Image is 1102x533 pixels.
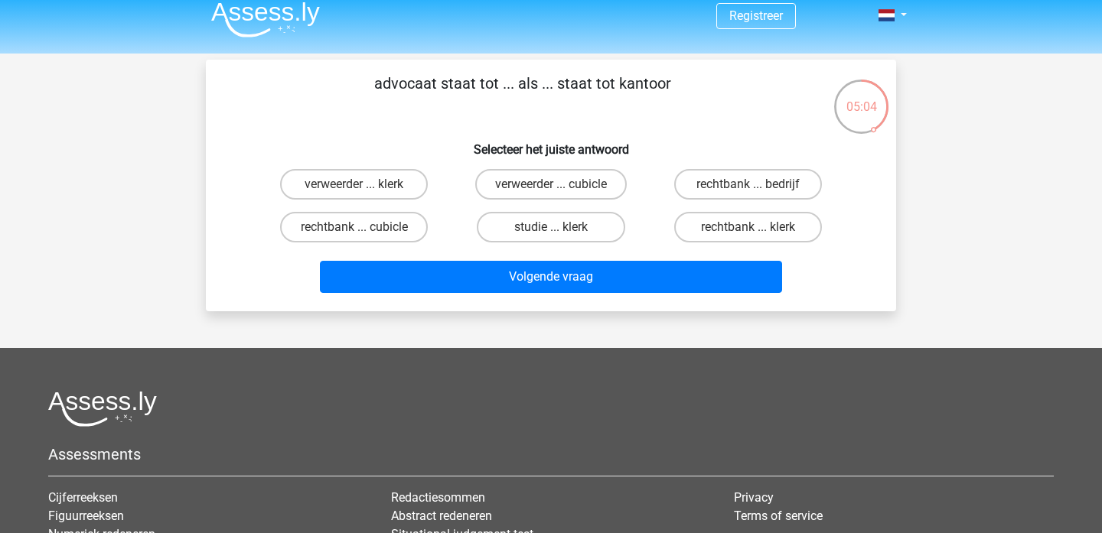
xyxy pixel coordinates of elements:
label: rechtbank ... bedrijf [674,169,822,200]
a: Privacy [734,490,774,505]
label: verweerder ... cubicle [475,169,627,200]
a: Figuurreeksen [48,509,124,523]
div: 05:04 [833,78,890,116]
button: Volgende vraag [320,261,783,293]
a: Terms of service [734,509,823,523]
h5: Assessments [48,445,1054,463]
label: verweerder ... klerk [280,169,428,200]
a: Abstract redeneren [391,509,492,523]
img: Assessly [211,2,320,37]
h6: Selecteer het juiste antwoord [230,130,872,157]
a: Cijferreeksen [48,490,118,505]
label: rechtbank ... klerk [674,212,822,242]
a: Registreer [729,8,783,23]
a: Redactiesommen [391,490,485,505]
img: Assessly logo [48,391,157,427]
p: advocaat staat tot ... als ... staat tot kantoor [230,72,814,118]
label: rechtbank ... cubicle [280,212,428,242]
label: studie ... klerk [477,212,624,242]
